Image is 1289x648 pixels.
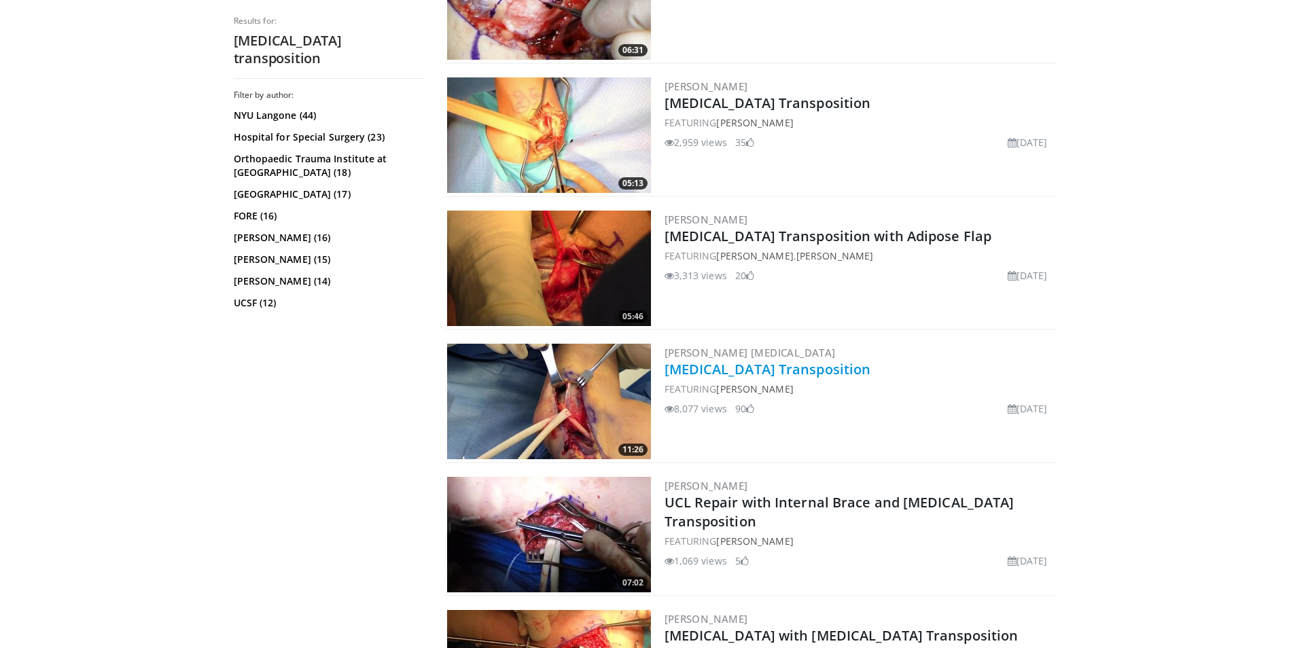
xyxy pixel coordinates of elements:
[665,227,992,245] a: [MEDICAL_DATA] Transposition with Adipose Flap
[665,479,748,492] a: [PERSON_NAME]
[735,554,749,568] li: 5
[234,209,421,223] a: FORE (16)
[665,268,727,283] li: 3,313 views
[447,211,651,326] img: b703edc3-287d-495b-a6e8-0fe56609a35b.300x170_q85_crop-smart_upscale.jpg
[618,310,648,323] span: 05:46
[665,493,1014,530] a: UCL Repair with Internal Brace and [MEDICAL_DATA] Transposition
[1008,268,1048,283] li: [DATE]
[665,360,871,378] a: [MEDICAL_DATA] Transposition
[665,249,1053,263] div: FEATURING ,
[234,130,421,144] a: Hospital for Special Surgery (23)
[735,135,754,149] li: 35
[618,444,648,456] span: 11:26
[447,77,651,193] img: 4b8bac16-b21d-49fe-bbde-3d2482266ea9.300x170_q85_crop-smart_upscale.jpg
[447,477,651,592] a: 07:02
[1008,135,1048,149] li: [DATE]
[447,344,651,459] a: 11:26
[234,32,424,67] h2: [MEDICAL_DATA] transposition
[234,187,421,201] a: [GEOGRAPHIC_DATA] (17)
[665,534,1053,548] div: FEATURING
[735,268,754,283] li: 20
[665,115,1053,130] div: FEATURING
[234,253,421,266] a: [PERSON_NAME] (15)
[618,177,648,190] span: 05:13
[234,296,421,310] a: UCSF (12)
[716,382,793,395] a: [PERSON_NAME]
[447,477,651,592] img: 58670e5d-43ad-4055-aa7b-3195a60b57b7.300x170_q85_crop-smart_upscale.jpg
[665,346,836,359] a: [PERSON_NAME] [MEDICAL_DATA]
[665,612,748,626] a: [PERSON_NAME]
[735,401,754,416] li: 90
[447,344,651,459] img: 4c3c6f75-4af4-4fa2-bff6-d5a560996c15.300x170_q85_crop-smart_upscale.jpg
[1008,554,1048,568] li: [DATE]
[234,16,424,26] p: Results for:
[1008,401,1048,416] li: [DATE]
[665,401,727,416] li: 8,077 views
[716,116,793,129] a: [PERSON_NAME]
[234,109,421,122] a: NYU Langone (44)
[234,90,424,101] h3: Filter by author:
[665,554,727,568] li: 1,069 views
[618,44,648,56] span: 06:31
[665,382,1053,396] div: FEATURING
[665,135,727,149] li: 2,959 views
[796,249,873,262] a: [PERSON_NAME]
[447,211,651,326] a: 05:46
[618,577,648,589] span: 07:02
[234,231,421,245] a: [PERSON_NAME] (16)
[234,274,421,288] a: [PERSON_NAME] (14)
[665,79,748,93] a: [PERSON_NAME]
[716,535,793,547] a: [PERSON_NAME]
[665,94,871,112] a: [MEDICAL_DATA] Transposition
[665,213,748,226] a: [PERSON_NAME]
[716,249,793,262] a: [PERSON_NAME]
[447,77,651,193] a: 05:13
[234,152,421,179] a: Orthopaedic Trauma Institute at [GEOGRAPHIC_DATA] (18)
